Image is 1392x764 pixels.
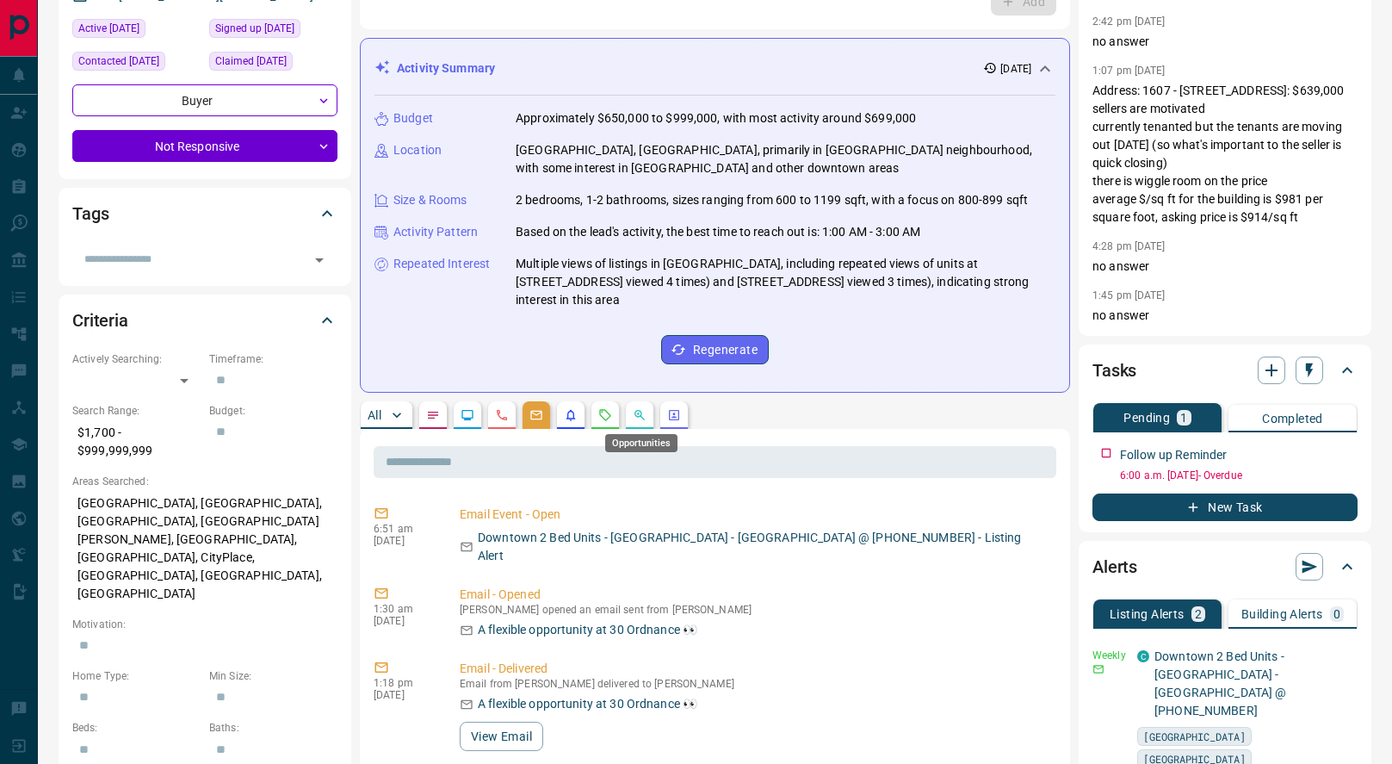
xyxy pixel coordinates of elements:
button: New Task [1092,494,1358,521]
p: A flexible opportunity at 30 Ordnance 👀 [478,695,697,713]
div: Tasks [1092,350,1358,391]
p: Downtown 2 Bed Units - [GEOGRAPHIC_DATA] - [GEOGRAPHIC_DATA] @ [PHONE_NUMBER] - Listing Alert [478,529,1049,565]
p: 0 [1333,608,1340,620]
span: Active [DATE] [78,20,139,37]
svg: Agent Actions [667,408,681,422]
svg: Opportunities [633,408,647,422]
p: Follow up Reminder [1120,446,1227,464]
p: Areas Searched: [72,474,337,489]
p: Beds: [72,720,201,736]
svg: Notes [426,408,440,422]
div: Tue Sep 09 2025 [72,52,201,76]
p: [GEOGRAPHIC_DATA], [GEOGRAPHIC_DATA], primarily in [GEOGRAPHIC_DATA] neighbourhood, with some int... [516,141,1055,177]
div: Criteria [72,300,337,341]
span: Claimed [DATE] [215,53,287,70]
p: [PERSON_NAME] opened an email sent from [PERSON_NAME] [460,604,1049,616]
p: Actively Searching: [72,351,201,367]
p: 1:07 pm [DATE] [1092,65,1166,77]
p: Timeframe: [209,351,337,367]
svg: Listing Alerts [564,408,578,422]
p: Approximately $650,000 to $999,000, with most activity around $699,000 [516,109,916,127]
p: Multiple views of listings in [GEOGRAPHIC_DATA], including repeated views of units at [STREET_ADD... [516,255,1055,309]
p: Search Range: [72,403,201,419]
p: no answer [1092,307,1358,325]
p: Pending [1123,412,1170,424]
div: Sun Sep 06 2020 [209,19,337,43]
span: Contacted [DATE] [78,53,159,70]
button: Open [307,248,331,272]
svg: Lead Browsing Activity [461,408,474,422]
p: $1,700 - $999,999,999 [72,419,201,465]
p: Building Alerts [1241,608,1323,620]
p: Min Size: [209,668,337,684]
p: 2:42 pm [DATE] [1092,16,1166,28]
p: Activity Summary [397,59,495,78]
p: 2 [1195,608,1202,620]
p: 2 bedrooms, 1-2 bathrooms, sizes ranging from 600 to 1199 sqft, with a focus on 800-899 sqft [516,191,1028,209]
a: Downtown 2 Bed Units - [GEOGRAPHIC_DATA] - [GEOGRAPHIC_DATA] @ [PHONE_NUMBER] [1154,649,1287,717]
p: Address: 1607 - [STREET_ADDRESS]: $639,000 sellers are motivated currently tenanted but the tenan... [1092,82,1358,227]
p: Activity Pattern [393,223,478,241]
p: Email - Opened [460,586,1049,604]
p: 6:51 am [374,523,434,535]
div: Not Responsive [72,130,337,162]
p: Email from [PERSON_NAME] delivered to [PERSON_NAME] [460,678,1049,690]
h2: Tasks [1092,357,1136,384]
p: Baths: [209,720,337,736]
p: Motivation: [72,617,337,632]
p: 4:28 pm [DATE] [1092,240,1166,252]
p: Based on the lead's activity, the best time to reach out is: 1:00 AM - 3:00 AM [516,223,920,241]
p: 6:00 a.m. [DATE] - Overdue [1120,468,1358,483]
div: Buyer [72,84,337,116]
p: [DATE] [374,615,434,627]
button: View Email [460,722,543,751]
svg: Requests [598,408,612,422]
p: Budget: [209,403,337,419]
p: 1:45 pm [DATE] [1092,289,1166,301]
svg: Calls [495,408,509,422]
p: no answer [1092,33,1358,51]
svg: Email [1092,663,1104,675]
p: All [368,409,381,421]
h2: Criteria [72,307,128,334]
span: Signed up [DATE] [215,20,294,37]
h2: Tags [72,200,108,227]
p: no answer [1092,258,1358,276]
p: 1 [1180,412,1187,424]
div: Tue Jul 29 2025 [209,52,337,76]
span: [GEOGRAPHIC_DATA] [1143,728,1246,745]
p: Completed [1262,413,1323,425]
p: [DATE] [1000,61,1031,77]
p: Size & Rooms [393,191,467,209]
p: 1:18 pm [374,677,434,689]
p: [DATE] [374,689,434,701]
p: Home Type: [72,668,201,684]
button: Regenerate [661,335,769,364]
p: A flexible opportunity at 30 Ordnance 👀 [478,621,697,639]
p: Email - Delivered [460,660,1049,678]
div: Alerts [1092,546,1358,587]
p: Weekly [1092,648,1127,663]
div: Tags [72,193,337,234]
div: Opportunities [605,434,677,452]
p: 1:30 am [374,603,434,615]
p: Budget [393,109,433,127]
p: Email Event - Open [460,506,1049,524]
p: Listing Alerts [1110,608,1185,620]
div: condos.ca [1137,650,1149,662]
div: Thu Sep 04 2025 [72,19,201,43]
svg: Emails [529,408,543,422]
p: Location [393,141,442,159]
div: Activity Summary[DATE] [374,53,1055,84]
p: [DATE] [374,535,434,547]
h2: Alerts [1092,553,1137,581]
p: Repeated Interest [393,255,490,273]
p: [GEOGRAPHIC_DATA], [GEOGRAPHIC_DATA], [GEOGRAPHIC_DATA], [GEOGRAPHIC_DATA][PERSON_NAME], [GEOGRAP... [72,489,337,608]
